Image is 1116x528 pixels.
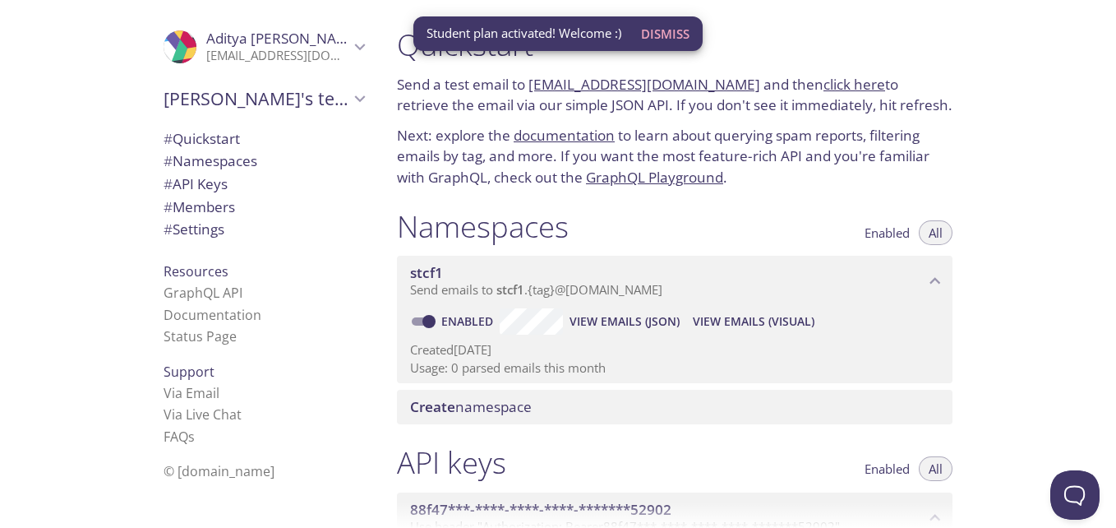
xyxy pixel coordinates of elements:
button: Dismiss [634,18,696,49]
span: # [164,129,173,148]
p: Usage: 0 parsed emails this month [410,359,939,377]
span: Dismiss [641,23,689,44]
div: stcf1 namespace [397,256,952,307]
span: Aditya [PERSON_NAME] [206,29,362,48]
a: click here [823,75,885,94]
button: Enabled [855,456,920,481]
span: View Emails (Visual) [693,312,814,331]
span: Quickstart [164,129,240,148]
span: stcf1 [496,281,524,298]
a: documentation [514,126,615,145]
span: Student plan activated! Welcome :) [427,25,621,42]
p: Send a test email to and then to retrieve the email via our simple JSON API. If you don't see it ... [397,74,952,116]
a: GraphQL Playground [586,168,723,187]
span: # [164,174,173,193]
iframe: Help Scout Beacon - Open [1050,470,1100,520]
div: Team Settings [150,218,377,241]
div: Namespaces [150,150,377,173]
button: View Emails (JSON) [563,308,686,335]
a: FAQ [164,428,195,446]
h1: Quickstart [397,26,952,63]
button: View Emails (Visual) [686,308,821,335]
button: All [919,220,952,245]
a: Enabled [439,313,500,329]
p: Next: explore the to learn about querying spam reports, filtering emails by tag, and more. If you... [397,125,952,188]
span: Members [164,197,235,216]
span: Resources [164,262,228,280]
div: API Keys [150,173,377,196]
div: Quickstart [150,127,377,151]
a: Documentation [164,306,261,324]
div: Members [150,196,377,219]
div: Create namespace [397,390,952,424]
span: Send emails to . {tag} @[DOMAIN_NAME] [410,281,662,298]
span: namespace [410,397,532,416]
a: Via Live Chat [164,405,242,424]
div: Aditya Kumar [150,20,377,74]
h1: API keys [397,444,506,481]
div: Aditya's team [150,77,377,120]
span: stcf1 [410,263,443,282]
span: View Emails (JSON) [570,312,680,331]
span: s [188,428,195,446]
button: Enabled [855,220,920,245]
span: API Keys [164,174,228,193]
span: # [164,220,173,239]
a: GraphQL API [164,284,242,302]
button: All [919,456,952,481]
p: Created [DATE] [410,341,939,359]
a: Status Page [164,327,237,345]
h1: Namespaces [397,208,569,245]
span: # [164,197,173,216]
a: [EMAIL_ADDRESS][DOMAIN_NAME] [528,75,760,94]
span: Settings [164,220,224,239]
span: Support [164,363,214,381]
a: Via Email [164,384,219,402]
span: [PERSON_NAME]'s team [164,87,349,110]
span: Create [410,397,455,416]
p: [EMAIL_ADDRESS][DOMAIN_NAME] [206,48,349,64]
span: Namespaces [164,151,257,170]
span: # [164,151,173,170]
span: © [DOMAIN_NAME] [164,462,274,480]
